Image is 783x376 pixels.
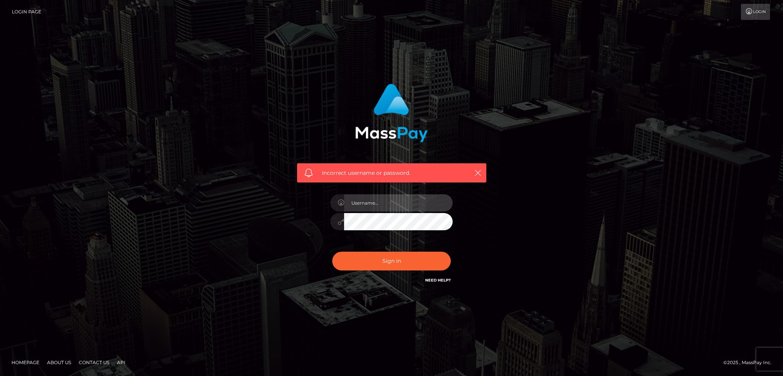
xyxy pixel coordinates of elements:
[44,356,74,368] a: About Us
[723,358,777,367] div: © 2025 , MassPay Inc.
[114,356,128,368] a: API
[425,278,451,283] a: Need Help?
[12,4,41,20] a: Login Page
[332,252,451,270] button: Sign in
[355,84,428,142] img: MassPay Login
[344,194,453,212] input: Username...
[322,169,461,177] span: Incorrect username or password.
[741,4,770,20] a: Login
[8,356,42,368] a: Homepage
[76,356,112,368] a: Contact Us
